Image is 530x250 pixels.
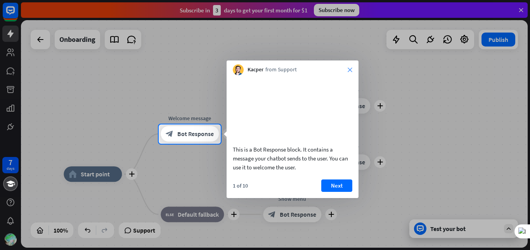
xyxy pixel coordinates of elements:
[348,67,352,72] i: close
[177,130,214,138] span: Bot Response
[233,145,352,172] div: This is a Bot Response block. It contains a message your chatbot sends to the user. You can use i...
[248,66,263,74] span: Kacper
[321,179,352,192] button: Next
[265,66,297,74] span: from Support
[166,130,173,138] i: block_bot_response
[233,182,248,189] div: 1 of 10
[6,3,29,26] button: Open LiveChat chat widget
